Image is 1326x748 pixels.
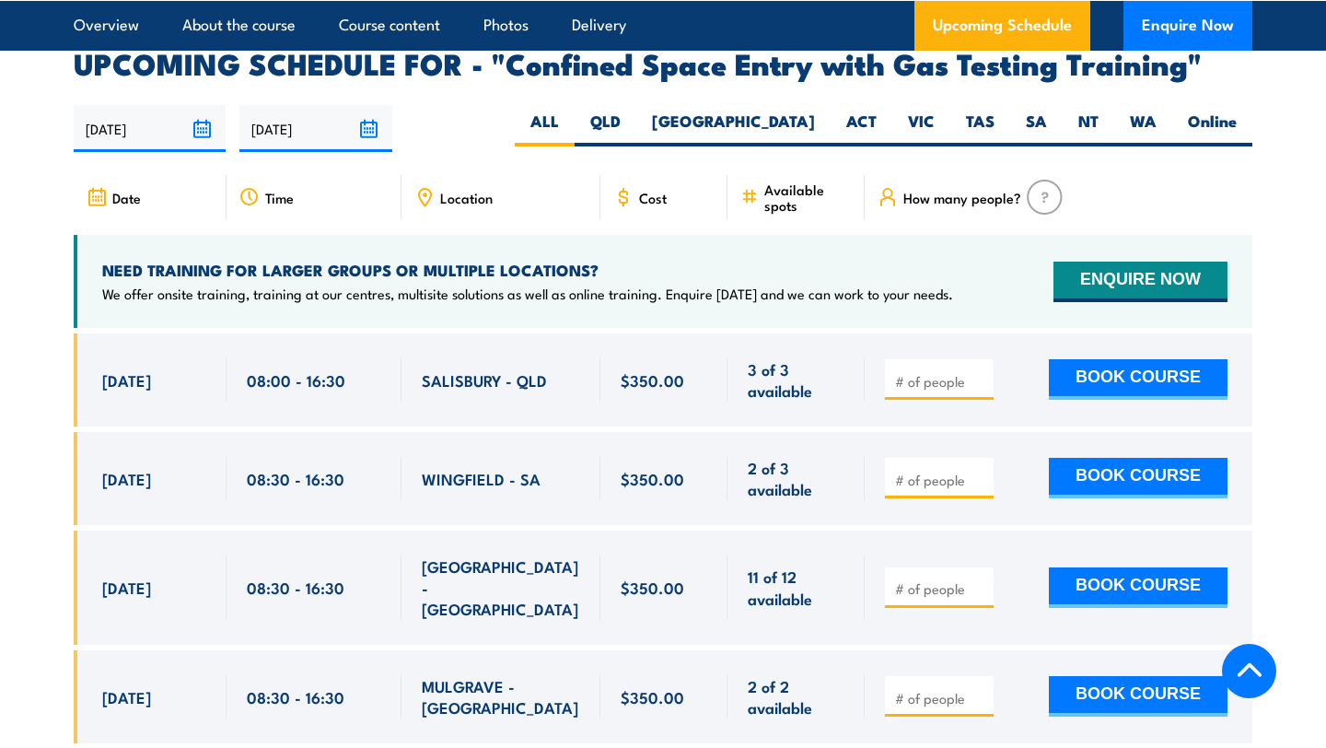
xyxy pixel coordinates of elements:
[247,468,344,489] span: 08:30 - 16:30
[621,468,684,489] span: $350.00
[422,369,547,391] span: SALISBURY - QLD
[1053,262,1227,302] button: ENQUIRE NOW
[903,190,1021,205] span: How many people?
[422,555,580,620] span: [GEOGRAPHIC_DATA] - [GEOGRAPHIC_DATA]
[440,190,493,205] span: Location
[74,50,1252,76] h2: UPCOMING SCHEDULE FOR - "Confined Space Entry with Gas Testing Training"
[575,111,636,146] label: QLD
[764,181,852,213] span: Available spots
[895,579,987,598] input: # of people
[102,260,953,280] h4: NEED TRAINING FOR LARGER GROUPS OR MULTIPLE LOCATIONS?
[748,566,844,609] span: 11 of 12 available
[748,675,844,719] span: 2 of 2 available
[422,675,580,719] span: MULGRAVE - [GEOGRAPHIC_DATA]
[247,577,344,598] span: 08:30 - 16:30
[892,111,950,146] label: VIC
[621,577,684,598] span: $350.00
[1049,676,1227,717] button: BOOK COURSE
[1049,567,1227,608] button: BOOK COURSE
[102,686,151,707] span: [DATE]
[639,190,667,205] span: Cost
[102,468,151,489] span: [DATE]
[1063,111,1114,146] label: NT
[1049,458,1227,498] button: BOOK COURSE
[895,471,987,489] input: # of people
[831,111,892,146] label: ACT
[621,686,684,707] span: $350.00
[748,358,844,402] span: 3 of 3 available
[636,111,831,146] label: [GEOGRAPHIC_DATA]
[247,369,345,391] span: 08:00 - 16:30
[895,372,987,391] input: # of people
[1049,359,1227,400] button: BOOK COURSE
[102,285,953,303] p: We offer onsite training, training at our centres, multisite solutions as well as online training...
[239,105,391,152] input: To date
[748,457,844,500] span: 2 of 3 available
[102,369,151,391] span: [DATE]
[515,111,575,146] label: ALL
[895,689,987,707] input: # of people
[247,686,344,707] span: 08:30 - 16:30
[1010,111,1063,146] label: SA
[950,111,1010,146] label: TAS
[74,105,226,152] input: From date
[621,369,684,391] span: $350.00
[1114,111,1172,146] label: WA
[265,190,294,205] span: Time
[422,468,541,489] span: WINGFIELD - SA
[112,190,141,205] span: Date
[102,577,151,598] span: [DATE]
[1172,111,1252,146] label: Online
